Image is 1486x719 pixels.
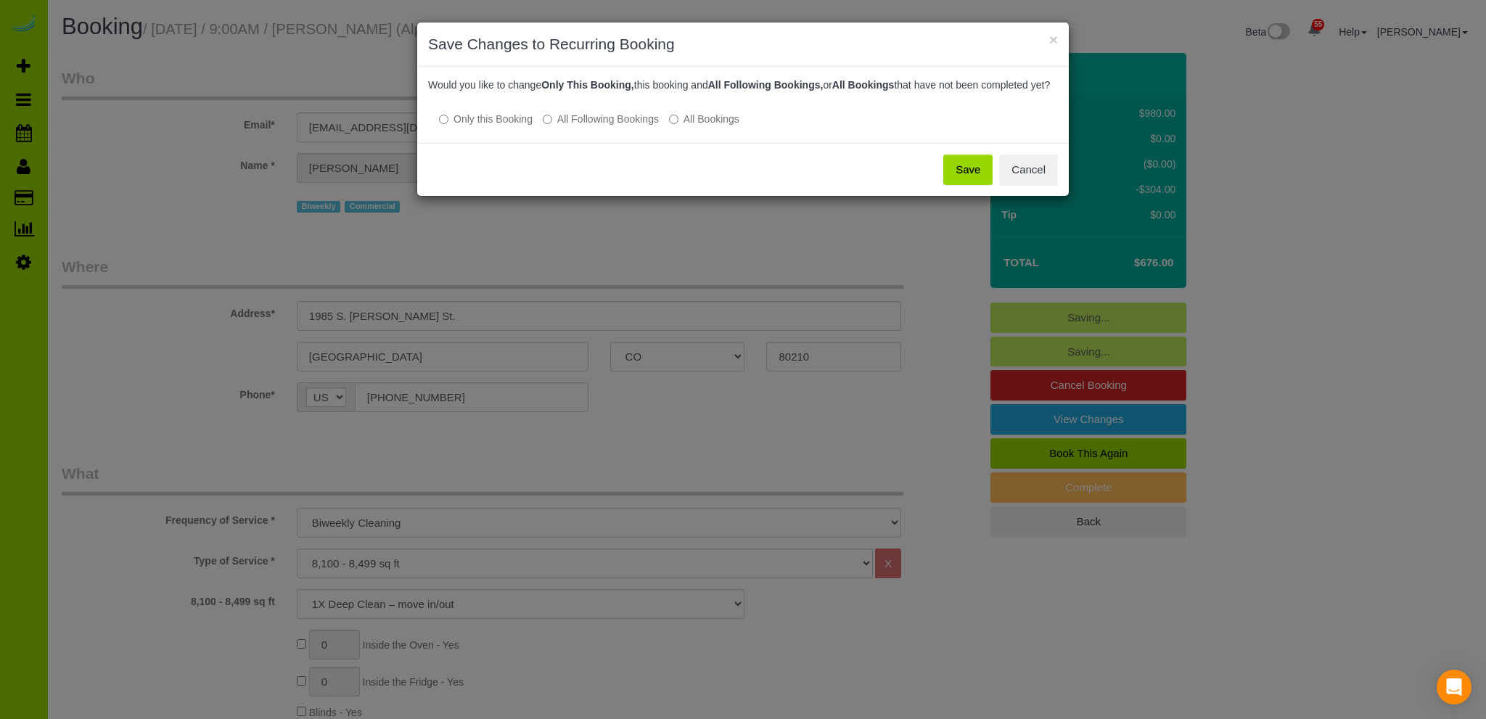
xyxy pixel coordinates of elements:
[428,33,1058,55] h3: Save Changes to Recurring Booking
[669,112,739,126] label: All bookings that have not been completed yet will be changed.
[1437,670,1471,704] div: Open Intercom Messenger
[832,79,895,91] b: All Bookings
[428,78,1058,92] p: Would you like to change this booking and or that have not been completed yet?
[669,115,678,124] input: All Bookings
[543,115,552,124] input: All Following Bookings
[541,79,634,91] b: Only This Booking,
[543,112,659,126] label: This and all the bookings after it will be changed.
[708,79,824,91] b: All Following Bookings,
[999,155,1058,185] button: Cancel
[439,115,448,124] input: Only this Booking
[943,155,993,185] button: Save
[439,112,533,126] label: All other bookings in the series will remain the same.
[1049,32,1058,47] button: ×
